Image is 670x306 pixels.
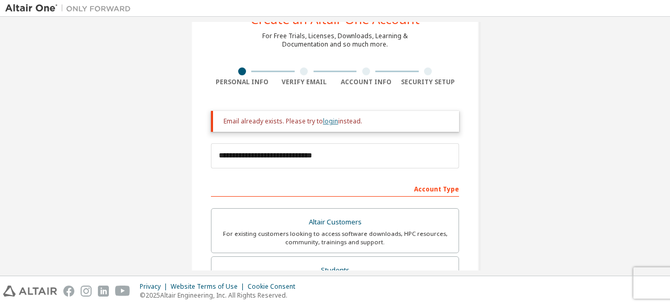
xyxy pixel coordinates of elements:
div: Verify Email [273,78,336,86]
div: Personal Info [211,78,273,86]
img: linkedin.svg [98,286,109,297]
a: login [323,117,338,126]
div: Students [218,263,452,278]
p: © 2025 Altair Engineering, Inc. All Rights Reserved. [140,291,301,300]
div: Email already exists. Please try to instead. [224,117,451,126]
div: Privacy [140,282,171,291]
div: Create an Altair One Account [251,13,420,26]
div: Account Info [335,78,397,86]
img: altair_logo.svg [3,286,57,297]
div: Website Terms of Use [171,282,248,291]
img: instagram.svg [81,286,92,297]
img: Altair One [5,3,136,14]
img: facebook.svg [63,286,74,297]
div: Account Type [211,180,459,197]
div: Altair Customers [218,215,452,230]
div: Security Setup [397,78,460,86]
div: Cookie Consent [248,282,301,291]
div: For existing customers looking to access software downloads, HPC resources, community, trainings ... [218,230,452,246]
div: For Free Trials, Licenses, Downloads, Learning & Documentation and so much more. [262,32,408,49]
img: youtube.svg [115,286,130,297]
